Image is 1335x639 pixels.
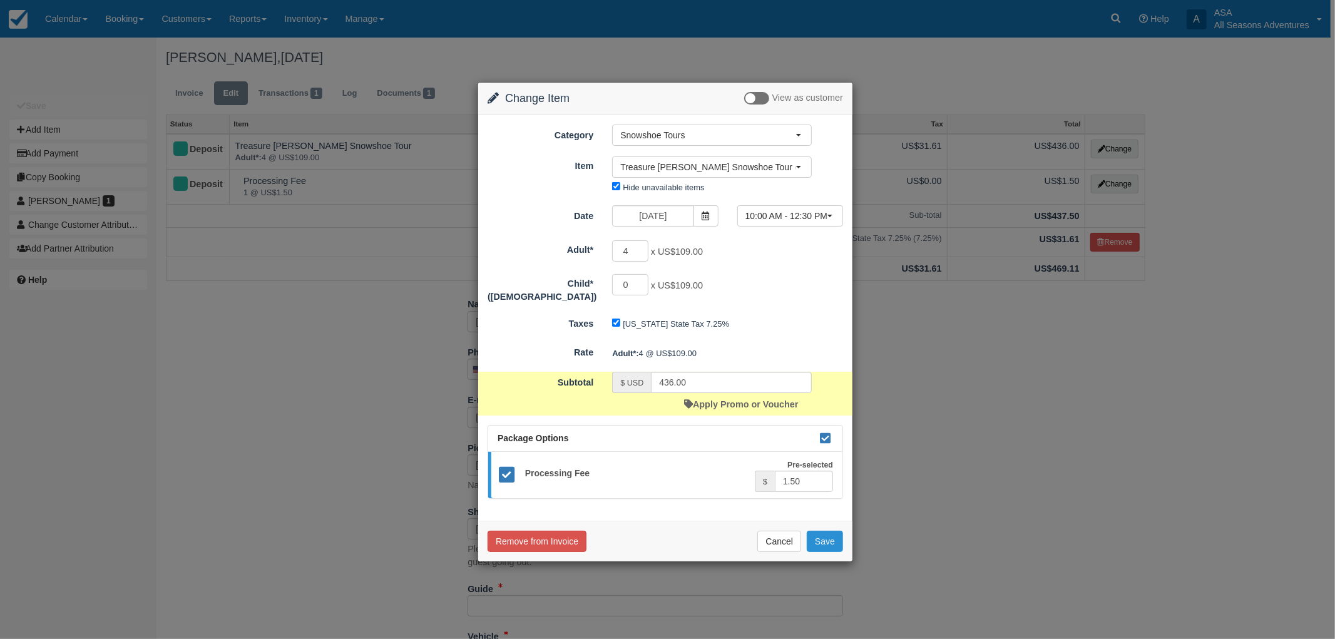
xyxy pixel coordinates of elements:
[623,319,729,329] label: [US_STATE] State Tax 7.25%
[684,399,798,409] a: Apply Promo or Voucher
[612,349,638,358] strong: Adult*
[737,205,843,227] button: 10:00 AM - 12:30 PM
[787,461,833,469] strong: Pre-selected
[488,531,586,552] button: Remove from Invoice
[603,343,852,364] div: 4 @ US$109.00
[772,93,843,103] span: View as customer
[478,239,603,257] label: Adult*
[757,531,801,552] button: Cancel
[807,531,843,552] button: Save
[478,372,603,389] label: Subtotal
[745,210,827,222] span: 10:00 AM - 12:30 PM
[620,129,795,141] span: Snowshoe Tours
[516,469,755,478] h5: Processing Fee
[488,452,842,499] a: Processing Fee Pre-selected $
[478,155,603,173] label: Item
[651,281,703,291] span: x US$109.00
[612,240,648,262] input: Adult*
[478,205,603,223] label: Date
[478,313,603,330] label: Taxes
[612,274,648,295] input: Child*(12 to 4 years old)
[612,125,812,146] button: Snowshoe Tours
[612,156,812,178] button: Treasure [PERSON_NAME] Snowshoe Tour (20)
[498,433,569,443] span: Package Options
[651,247,703,257] span: x US$109.00
[478,273,603,303] label: Child*(12 to 4 years old)
[623,183,704,192] label: Hide unavailable items
[478,125,603,142] label: Category
[505,92,570,105] span: Change Item
[620,161,795,173] span: Treasure [PERSON_NAME] Snowshoe Tour (20)
[620,379,643,387] small: $ USD
[478,342,603,359] label: Rate
[763,478,767,486] small: $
